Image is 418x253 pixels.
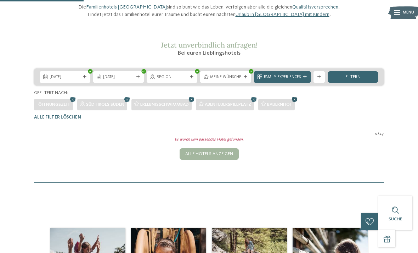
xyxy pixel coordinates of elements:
[292,5,338,10] a: Qualitätsversprechen
[389,217,402,221] span: Suche
[205,102,251,107] span: Abenteuerspielplatz
[86,102,124,107] span: Südtirols Süden
[157,75,187,80] span: Region
[34,115,81,120] span: Alle Filter löschen
[140,102,189,107] span: Erlebnisschwimmbad
[264,75,301,80] span: Family Experiences
[74,4,344,18] p: Die sind so bunt wie das Leben, verfolgen aber alle die gleichen . Findet jetzt das Familienhotel...
[161,40,258,49] span: Jetzt unverbindlich anfragen!
[50,75,80,80] span: [DATE]
[31,137,387,143] div: Es wurde kein passendes Hotel gefunden.
[86,5,167,10] a: Familienhotels [GEOGRAPHIC_DATA]
[34,90,68,95] span: Gefiltert nach:
[103,75,134,80] span: [DATE]
[379,131,384,137] span: 27
[178,50,241,56] span: Bei euren Lieblingshotels
[375,131,378,137] span: 0
[267,102,292,107] span: Bauernhof
[38,102,70,107] span: Öffnungszeit
[378,131,379,137] span: /
[345,75,361,79] span: filtern
[210,75,241,80] span: Meine Wünsche
[180,148,239,160] div: Alle Hotels anzeigen
[236,12,329,17] a: Urlaub in [GEOGRAPHIC_DATA] mit Kindern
